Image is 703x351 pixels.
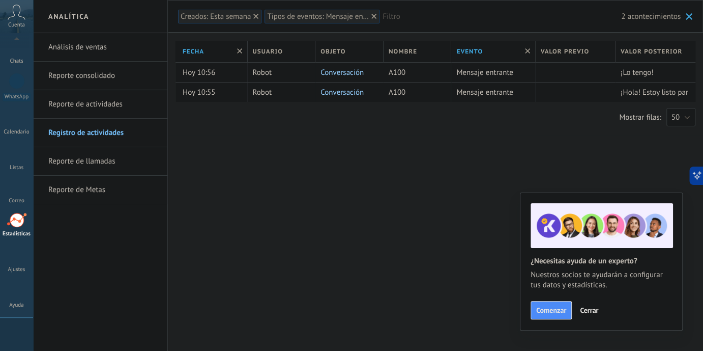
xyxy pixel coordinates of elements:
span: Evento [456,47,483,57]
span: Hoy 10:56 [183,68,215,77]
span: Robot [253,68,272,77]
p: Mostrar filas: [619,113,661,122]
span: Nombre [389,47,417,57]
li: Registro de actividades [33,119,167,147]
span: Mensaje entrante [456,88,513,97]
li: Reporte consolidado [33,62,167,90]
div: Ayuda [2,302,32,309]
li: Reporte de actividades [33,90,167,119]
div: Estadísticas [2,231,32,237]
div: Calendario [2,129,32,136]
li: Reporte de Metas [33,176,167,204]
a: Conversación [320,88,364,97]
div: Robot [248,63,311,82]
a: Conversación [320,68,364,77]
span: Objeto [320,47,345,57]
div: WhatsApp [2,92,31,102]
div: Ajustes [2,266,32,273]
div: Correo [2,198,32,204]
span: Valor posterior [621,47,682,57]
span: Cuenta [8,22,25,29]
li: Reporte de llamadas [33,147,167,176]
span: Usuario [253,47,283,57]
a: Análisis de ventas [48,33,157,62]
span: 50 [671,113,680,122]
span: 2 acontecimientos [621,12,681,21]
div: Listas [2,165,32,171]
button: Cerrar [575,303,603,318]
div: A100 [384,83,447,102]
div: Robot [248,83,311,102]
a: Reporte de Metas [48,176,157,204]
span: Fecha [183,47,204,57]
span: Cerrar [580,307,598,314]
span: Robot [253,88,272,97]
div: Chats [2,58,32,65]
div: Mensaje entrante [451,63,530,82]
span: Comenzar [536,307,566,314]
a: Reporte consolidado [48,62,157,90]
div: Tipos de eventos: Mensaje entrante [267,12,369,21]
span: Hoy 10:55 [183,88,215,97]
a: Registro de actividades [48,119,157,147]
button: 50 [666,108,695,126]
span: Mensaje entrante [456,68,513,77]
div: Mensaje entrante [451,83,530,102]
span: Filtro [383,12,621,21]
div: Creados: Esta semana [181,12,251,21]
li: Análisis de ventas [33,33,167,62]
span: A100 [389,68,405,77]
div: A100 [384,63,447,82]
a: Reporte de llamadas [48,147,157,176]
h2: ¿Necesitas ayuda de un experto? [531,256,672,266]
span: ¡Lo tengo! [621,68,654,77]
span: Nuestros socios te ayudarán a configurar tus datos y estadísticas. [531,270,672,290]
a: Reporte de actividades [48,90,157,119]
span: A100 [389,88,405,97]
button: Comenzar [531,301,572,319]
span: Valor previo [541,47,589,57]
